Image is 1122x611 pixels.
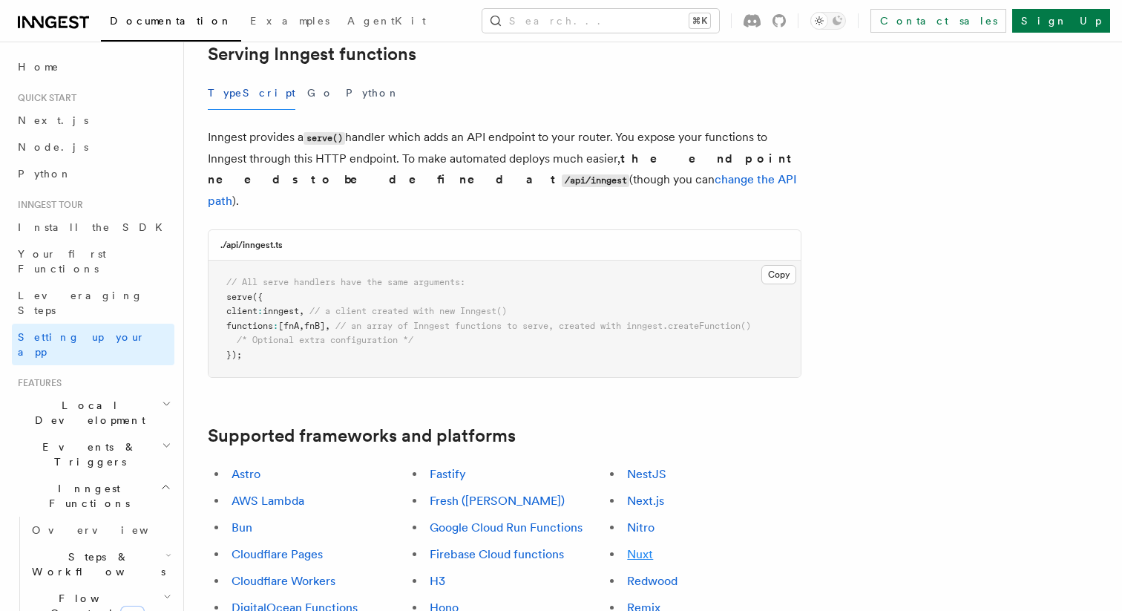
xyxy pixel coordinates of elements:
span: Home [18,59,59,74]
a: Supported frameworks and platforms [208,425,516,446]
h3: ./api/inngest.ts [220,239,283,251]
a: Cloudflare Workers [232,574,335,588]
span: Your first Functions [18,248,106,275]
span: Steps & Workflows [26,549,165,579]
button: Go [307,76,334,110]
code: /api/inngest [562,174,629,187]
a: Redwood [627,574,678,588]
button: TypeScript [208,76,295,110]
button: Inngest Functions [12,475,174,517]
a: Examples [241,4,338,40]
span: Overview [32,524,185,536]
a: Contact sales [870,9,1006,33]
span: Features [12,377,62,389]
a: NestJS [627,467,666,481]
a: Setting up your app [12,324,174,365]
button: Steps & Workflows [26,543,174,585]
span: ({ [252,292,263,302]
kbd: ⌘K [689,13,710,28]
a: Next.js [627,494,664,508]
a: Fresh ([PERSON_NAME]) [430,494,565,508]
span: [fnA [278,321,299,331]
a: Fastify [430,467,466,481]
a: Sign Up [1012,9,1110,33]
span: : [273,321,278,331]
a: Documentation [101,4,241,42]
span: Inngest tour [12,199,83,211]
a: Install the SDK [12,214,174,241]
a: Your first Functions [12,241,174,282]
a: Cloudflare Pages [232,547,323,561]
a: AWS Lambda [232,494,304,508]
span: Examples [250,15,329,27]
code: serve() [304,132,345,145]
span: inngest [263,306,299,316]
a: H3 [430,574,445,588]
span: Events & Triggers [12,440,162,469]
button: Toggle dark mode [810,12,846,30]
span: functions [226,321,273,331]
button: Python [346,76,400,110]
span: Node.js [18,141,88,153]
span: fnB] [304,321,325,331]
span: , [299,306,304,316]
span: client [226,306,257,316]
p: Inngest provides a handler which adds an API endpoint to your router. You expose your functions t... [208,127,801,212]
span: , [325,321,330,331]
span: Next.js [18,114,88,126]
a: Astro [232,467,260,481]
span: // an array of Inngest functions to serve, created with inngest.createFunction() [335,321,751,331]
a: Leveraging Steps [12,282,174,324]
span: serve [226,292,252,302]
span: : [257,306,263,316]
span: Documentation [110,15,232,27]
button: Copy [761,265,796,284]
span: Inngest Functions [12,481,160,511]
span: Leveraging Steps [18,290,143,316]
span: // All serve handlers have the same arguments: [226,277,465,287]
a: Overview [26,517,174,543]
a: Bun [232,520,252,535]
button: Search...⌘K [482,9,719,33]
span: // a client created with new Inngest() [309,306,507,316]
a: AgentKit [338,4,435,40]
span: /* Optional extra configuration */ [237,335,413,345]
a: Serving Inngest functions [208,44,416,65]
span: Quick start [12,92,76,104]
a: Python [12,160,174,187]
a: Nuxt [627,547,653,561]
a: Google Cloud Run Functions [430,520,583,535]
span: AgentKit [347,15,426,27]
a: Home [12,53,174,80]
a: Next.js [12,107,174,134]
button: Events & Triggers [12,434,174,475]
button: Local Development [12,392,174,434]
a: Firebase Cloud functions [430,547,564,561]
a: Nitro [627,520,654,535]
span: Local Development [12,398,162,428]
a: Node.js [12,134,174,160]
span: Setting up your app [18,331,145,358]
span: Python [18,168,72,180]
span: , [299,321,304,331]
span: Install the SDK [18,221,171,233]
span: }); [226,350,242,360]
